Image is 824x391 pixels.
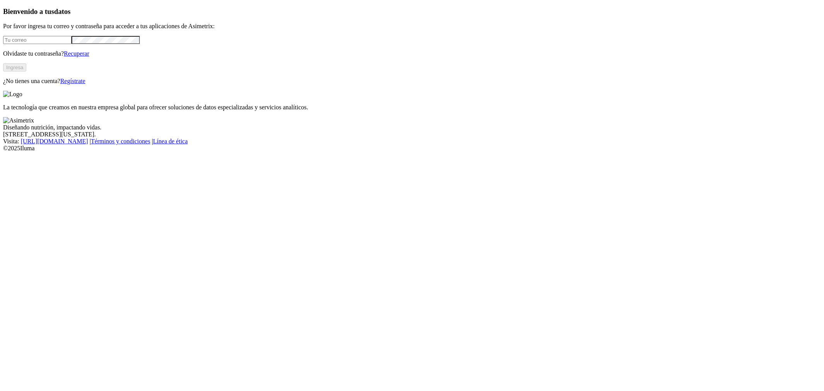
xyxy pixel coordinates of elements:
a: Términos y condiciones [91,138,150,144]
a: Línea de ética [153,138,188,144]
span: datos [54,7,71,15]
img: Logo [3,91,22,98]
h3: Bienvenido a tus [3,7,821,16]
div: Visita : | | [3,138,821,145]
p: ¿No tienes una cuenta? [3,78,821,85]
a: Recuperar [64,50,89,57]
p: La tecnología que creamos en nuestra empresa global para ofrecer soluciones de datos especializad... [3,104,821,111]
div: [STREET_ADDRESS][US_STATE]. [3,131,821,138]
p: Por favor ingresa tu correo y contraseña para acceder a tus aplicaciones de Asimetrix: [3,23,821,30]
a: Regístrate [60,78,85,84]
a: [URL][DOMAIN_NAME] [21,138,88,144]
div: © 2025 Iluma [3,145,821,152]
button: Ingresa [3,63,26,71]
p: Olvidaste tu contraseña? [3,50,821,57]
div: Diseñando nutrición, impactando vidas. [3,124,821,131]
img: Asimetrix [3,117,34,124]
input: Tu correo [3,36,71,44]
